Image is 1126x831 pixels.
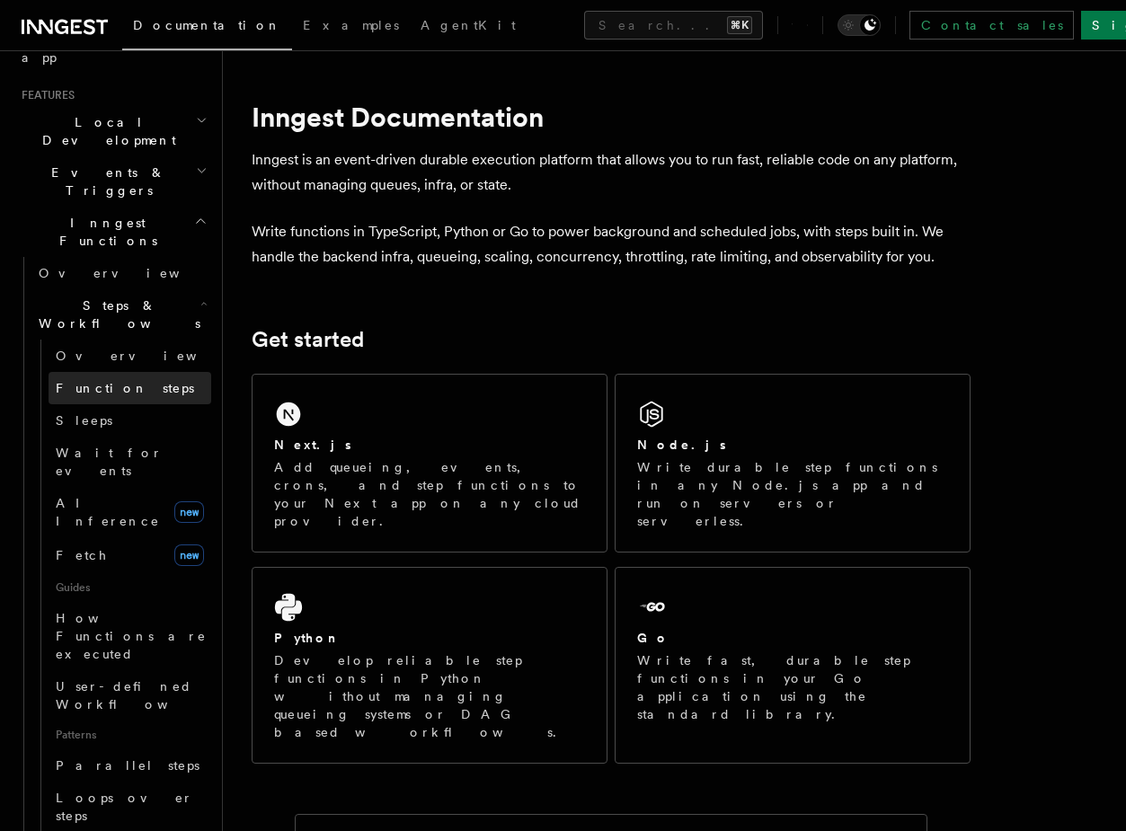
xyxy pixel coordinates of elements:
a: Function steps [49,372,211,404]
a: User-defined Workflows [49,670,211,720]
a: Get started [252,327,364,352]
span: Parallel steps [56,758,199,773]
span: Guides [49,573,211,602]
button: Search...⌘K [584,11,763,40]
span: Overview [39,266,224,280]
a: How Functions are executed [49,602,211,670]
button: Toggle dark mode [838,14,881,36]
span: Local Development [14,113,196,149]
h2: Next.js [274,436,351,454]
p: Write functions in TypeScript, Python or Go to power background and scheduled jobs, with steps bu... [252,219,971,270]
span: Steps & Workflows [31,296,200,332]
a: Examples [292,5,410,49]
a: Overview [49,340,211,372]
a: PythonDevelop reliable step functions in Python without managing queueing systems or DAG based wo... [252,567,607,764]
p: Add queueing, events, crons, and step functions to your Next app on any cloud provider. [274,458,585,530]
h2: Node.js [637,436,726,454]
button: Steps & Workflows [31,289,211,340]
a: Overview [31,257,211,289]
a: GoWrite fast, durable step functions in your Go application using the standard library. [615,567,971,764]
span: Loops over steps [56,791,193,823]
p: Write durable step functions in any Node.js app and run on servers or serverless. [637,458,948,530]
span: Documentation [133,18,281,32]
button: Inngest Functions [14,207,211,257]
span: Features [14,88,75,102]
span: How Functions are executed [56,611,207,661]
p: Write fast, durable step functions in your Go application using the standard library. [637,651,948,723]
h2: Python [274,629,341,647]
a: Parallel steps [49,749,211,782]
a: AI Inferencenew [49,487,211,537]
span: Inngest Functions [14,214,194,250]
span: Wait for events [56,446,163,478]
a: Contact sales [909,11,1074,40]
a: Node.jsWrite durable step functions in any Node.js app and run on servers or serverless. [615,374,971,553]
span: Examples [303,18,399,32]
span: AI Inference [56,496,160,528]
button: Events & Triggers [14,156,211,207]
span: Overview [56,349,241,363]
span: Patterns [49,720,211,749]
span: User-defined Workflows [56,679,217,712]
p: Develop reliable step functions in Python without managing queueing systems or DAG based workflows. [274,651,585,741]
a: Next.jsAdd queueing, events, crons, and step functions to your Next app on any cloud provider. [252,374,607,553]
a: AgentKit [410,5,527,49]
h2: Go [637,629,669,647]
a: Wait for events [49,437,211,487]
span: Fetch [56,548,108,562]
span: Events & Triggers [14,164,196,199]
span: AgentKit [421,18,516,32]
a: Sleeps [49,404,211,437]
button: Local Development [14,106,211,156]
span: new [174,501,204,523]
span: Sleeps [56,413,112,428]
h1: Inngest Documentation [252,101,971,133]
kbd: ⌘K [727,16,752,34]
a: Fetchnew [49,537,211,573]
p: Inngest is an event-driven durable execution platform that allows you to run fast, reliable code ... [252,147,971,198]
span: new [174,544,204,566]
a: Documentation [122,5,292,50]
span: Function steps [56,381,194,395]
